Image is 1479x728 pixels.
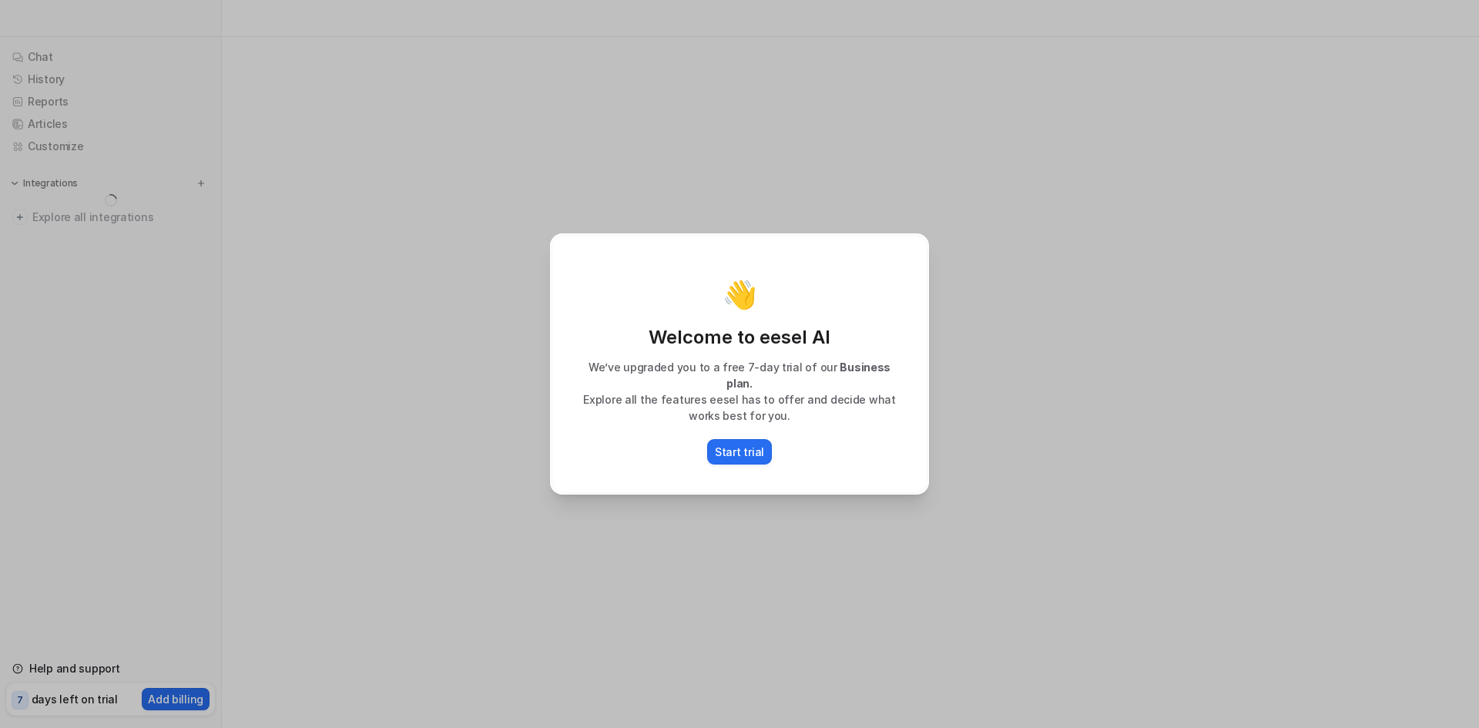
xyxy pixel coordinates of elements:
p: Welcome to eesel AI [568,325,911,350]
button: Start trial [707,439,772,465]
p: Start trial [715,444,764,460]
p: 👋 [723,279,757,310]
p: We’ve upgraded you to a free 7-day trial of our [568,359,911,391]
p: Explore all the features eesel has to offer and decide what works best for you. [568,391,911,424]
